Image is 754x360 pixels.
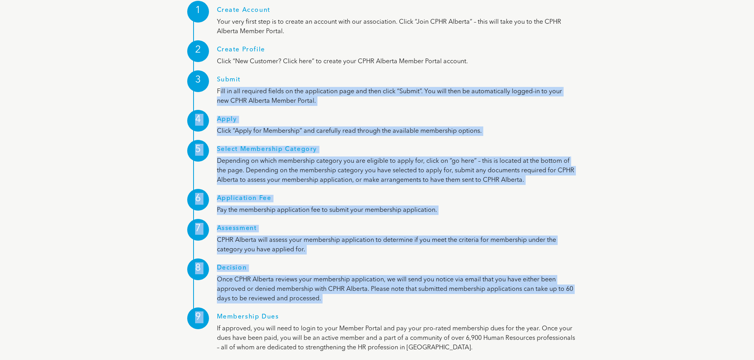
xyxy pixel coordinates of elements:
p: CPHR Alberta will assess your membership application to determine if you meet the criteria for me... [217,236,575,254]
h1: Apply [217,116,575,126]
h1: Submit [217,76,575,87]
p: Fill in all required fields on the application page and then click “Submit”. You will then be aut... [217,87,575,106]
p: Depending on which membership category you are eligible to apply for, click on “go here” – this i... [217,156,575,185]
div: 8 [187,258,209,280]
p: Once CPHR Alberta reviews your membership application, we will send you notice via email that you... [217,275,575,303]
p: Click “New Customer? Click here” to create your CPHR Alberta Member Portal account. [217,57,575,66]
div: 2 [187,40,209,62]
h1: Select Membership Category [217,146,575,156]
h1: Decision [217,264,575,275]
p: If approved, you will need to login to your Member Portal and pay your pro-rated membership dues ... [217,324,575,352]
div: 1 [187,1,209,23]
h1: Create Profile [217,46,575,57]
p: Your very first step is to create an account with our association. Click “Join CPHR Alberta” – th... [217,17,575,36]
div: 9 [187,307,209,329]
p: Click “Apply for Membership” and carefully read through the available membership options. [217,126,575,136]
div: 6 [187,189,209,211]
h1: Membership Dues [217,313,575,324]
div: 7 [187,219,209,241]
h1: Assessment [217,225,575,236]
p: Pay the membership application fee to submit your membership application. [217,205,575,215]
div: 3 [187,70,209,92]
h1: Application Fee [217,195,575,205]
div: 5 [187,140,209,162]
div: 4 [187,110,209,132]
h1: Create Account [217,7,575,17]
